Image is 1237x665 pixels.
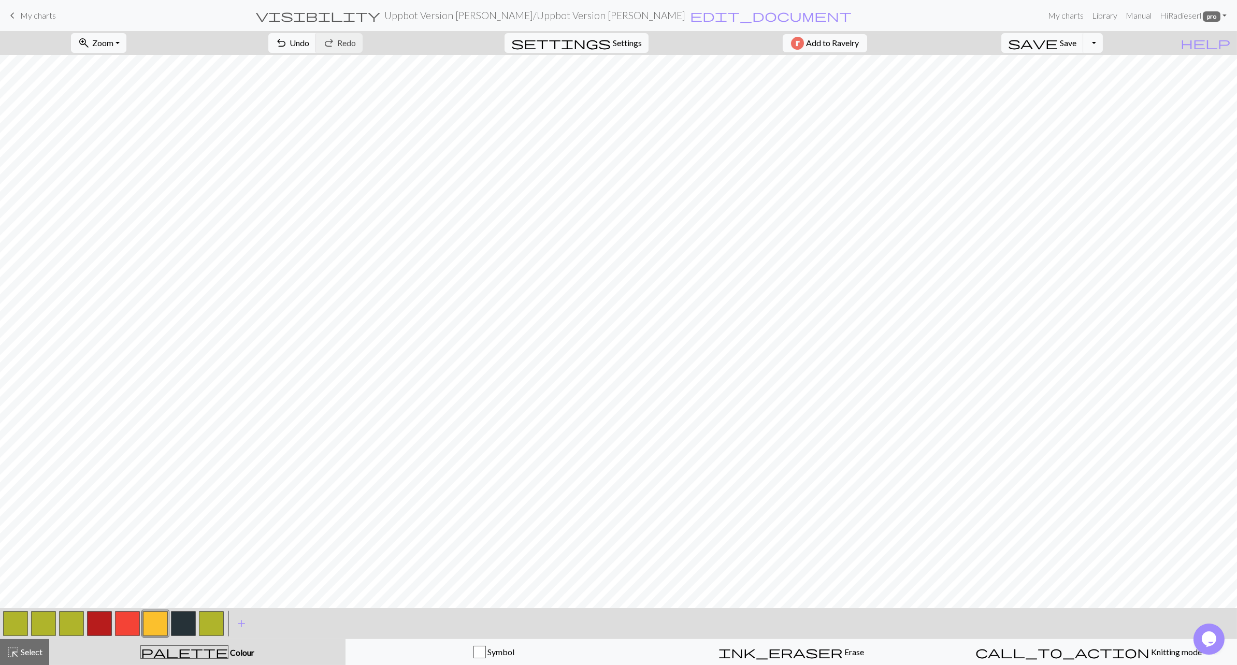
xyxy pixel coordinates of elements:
img: Ravelry [791,37,804,50]
span: settings [511,36,611,50]
button: SettingsSettings [505,33,649,53]
span: add [235,616,248,631]
i: Settings [511,37,611,49]
span: Save [1060,38,1076,48]
span: undo [275,36,287,50]
span: visibility [256,8,380,23]
a: Manual [1121,5,1156,26]
a: My charts [1044,5,1088,26]
a: HiRadieserl pro [1156,5,1231,26]
button: Symbol [346,639,643,665]
span: help [1181,36,1230,50]
button: Knitting mode [940,639,1237,665]
span: Symbol [486,647,514,657]
span: My charts [20,10,56,20]
span: Zoom [92,38,113,48]
button: Erase [643,639,940,665]
a: My charts [6,7,56,24]
span: Knitting mode [1149,647,1202,657]
span: ink_eraser [718,645,843,659]
button: Save [1001,33,1084,53]
span: zoom_in [78,36,90,50]
a: Library [1088,5,1121,26]
span: Add to Ravelry [806,37,859,50]
span: Colour [228,647,254,657]
button: Undo [268,33,317,53]
span: Select [19,647,42,657]
button: Zoom [71,33,126,53]
span: save [1008,36,1058,50]
span: Settings [613,37,642,49]
span: call_to_action [975,645,1149,659]
span: Undo [290,38,309,48]
span: edit_document [690,8,852,23]
h2: Uppbot Version [PERSON_NAME] / Uppbot Version [PERSON_NAME] [384,9,685,21]
button: Add to Ravelry [783,34,867,52]
span: pro [1203,11,1220,22]
span: keyboard_arrow_left [6,8,19,23]
span: highlight_alt [7,645,19,659]
iframe: chat widget [1193,624,1227,655]
span: Erase [843,647,864,657]
span: palette [141,645,228,659]
button: Colour [49,639,346,665]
